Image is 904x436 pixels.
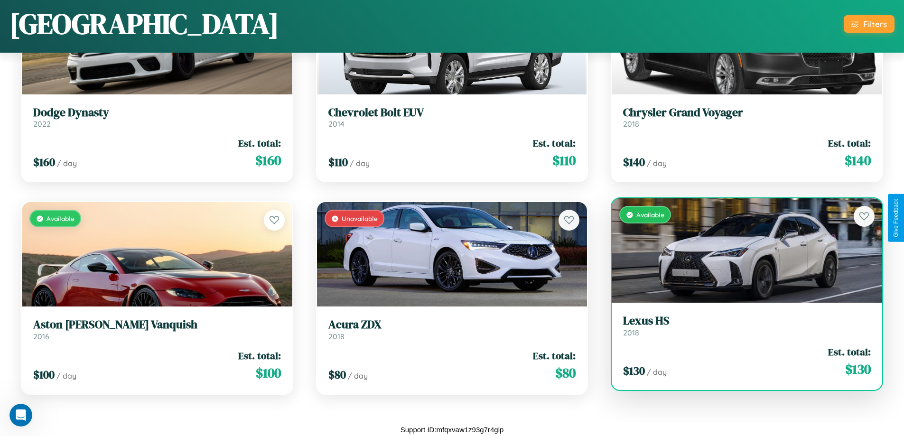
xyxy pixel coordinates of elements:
span: 2018 [623,328,639,337]
h3: Dodge Dynasty [33,106,281,120]
h3: Lexus HS [623,314,871,328]
span: / day [348,371,368,380]
span: / day [56,371,76,380]
span: $ 160 [255,151,281,170]
span: Available [47,214,75,223]
span: $ 140 [623,154,645,170]
div: Filters [863,19,887,29]
h3: Acura ZDX [328,318,576,332]
h3: Chrysler Grand Voyager [623,106,871,120]
span: Est. total: [828,345,871,359]
a: Chrysler Grand Voyager2018 [623,106,871,129]
span: / day [57,158,77,168]
span: / day [350,158,370,168]
span: / day [647,367,667,377]
div: Give Feedback [893,199,899,237]
span: Est. total: [238,136,281,150]
span: $ 160 [33,154,55,170]
span: 2014 [328,119,345,129]
p: Support ID: mfqxvaw1z93g7r4glp [401,423,504,436]
span: $ 100 [256,363,281,382]
span: Est. total: [828,136,871,150]
span: Est. total: [533,349,576,362]
span: Est. total: [533,136,576,150]
span: $ 110 [328,154,348,170]
span: $ 130 [623,363,645,379]
a: Acura ZDX2018 [328,318,576,341]
a: Lexus HS2018 [623,314,871,337]
span: / day [647,158,667,168]
span: 2018 [328,332,345,341]
a: Aston [PERSON_NAME] Vanquish2016 [33,318,281,341]
span: $ 130 [845,360,871,379]
h3: Aston [PERSON_NAME] Vanquish [33,318,281,332]
h3: Chevrolet Bolt EUV [328,106,576,120]
a: Chevrolet Bolt EUV2014 [328,106,576,129]
span: 2022 [33,119,51,129]
a: Dodge Dynasty2022 [33,106,281,129]
span: Available [636,211,664,219]
h1: [GEOGRAPHIC_DATA] [9,4,279,43]
span: $ 110 [552,151,576,170]
span: Est. total: [238,349,281,362]
span: 2016 [33,332,49,341]
span: $ 80 [555,363,576,382]
span: Unavailable [342,214,378,223]
span: $ 80 [328,367,346,382]
iframe: Intercom live chat [9,404,32,427]
button: Filters [844,15,895,33]
span: 2018 [623,119,639,129]
span: $ 140 [845,151,871,170]
span: $ 100 [33,367,55,382]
